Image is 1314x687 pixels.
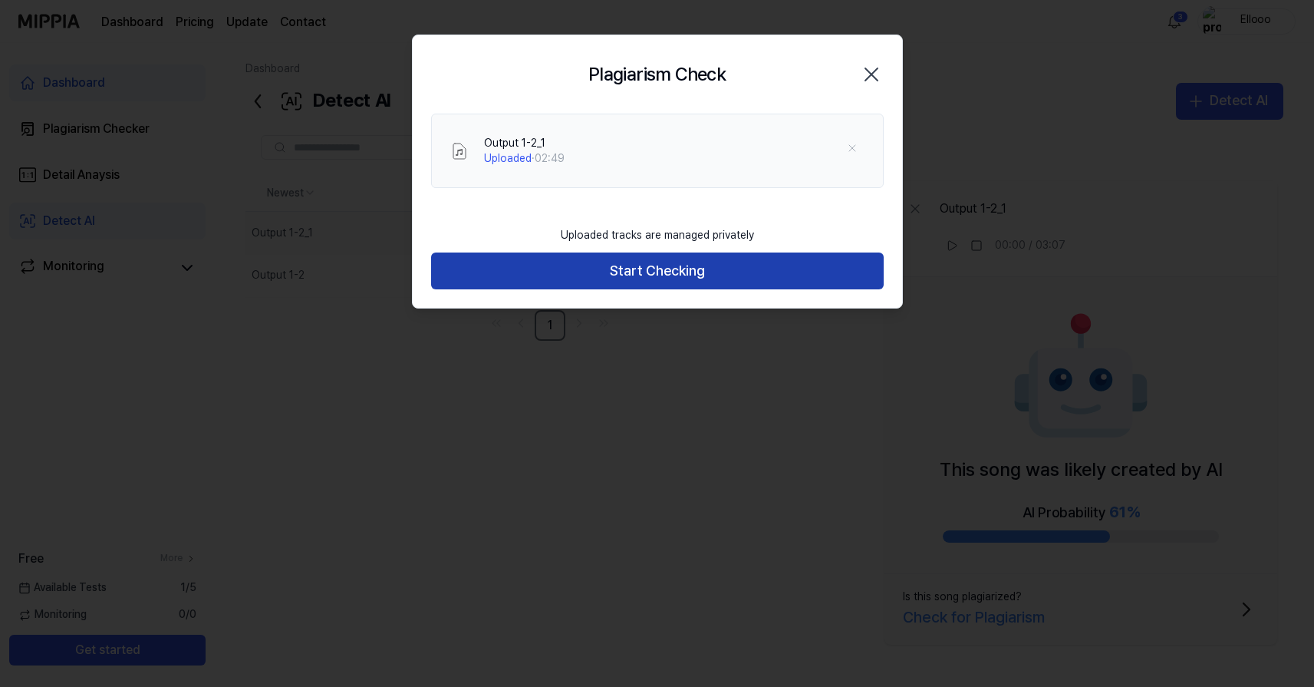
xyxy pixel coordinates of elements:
span: Uploaded [484,152,532,164]
div: Output 1-2_1 [484,136,565,151]
div: · 02:49 [484,151,565,167]
div: Uploaded tracks are managed privately [552,219,763,253]
img: File Select [450,142,469,160]
h2: Plagiarism Check [588,60,726,89]
button: Start Checking [431,253,884,289]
